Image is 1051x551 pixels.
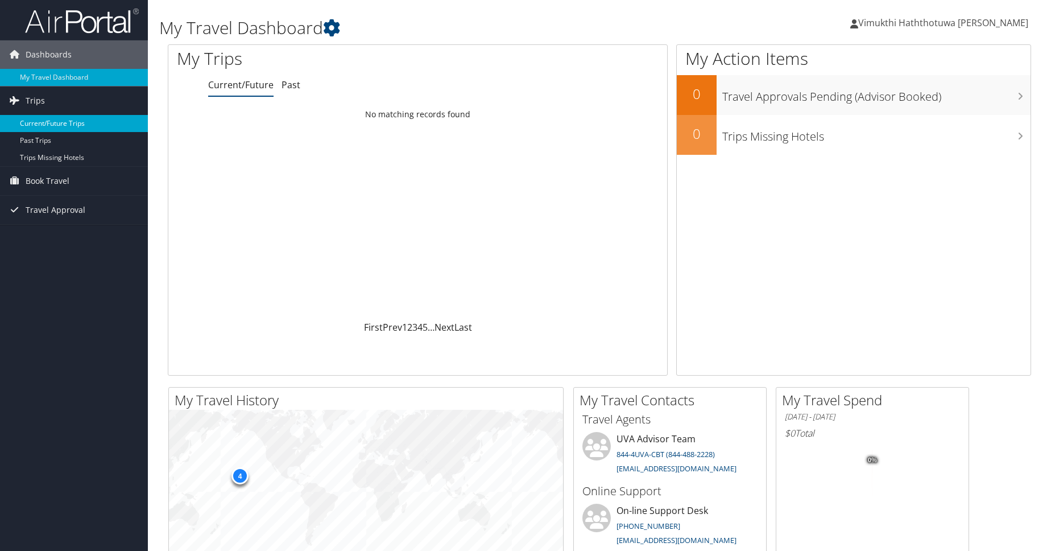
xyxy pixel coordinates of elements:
[722,123,1031,145] h3: Trips Missing Hotels
[168,104,667,125] td: No matching records found
[407,321,412,334] a: 2
[722,83,1031,105] h3: Travel Approvals Pending (Advisor Booked)
[616,463,736,474] a: [EMAIL_ADDRESS][DOMAIN_NAME]
[580,390,766,410] h2: My Travel Contacts
[454,321,472,334] a: Last
[364,321,383,334] a: First
[577,432,763,479] li: UVA Advisor Team
[616,521,680,531] a: [PHONE_NUMBER]
[677,84,717,104] h2: 0
[412,321,417,334] a: 3
[159,16,746,40] h1: My Travel Dashboard
[231,467,249,484] div: 4
[677,124,717,143] h2: 0
[428,321,435,334] span: …
[858,17,1028,29] span: Vimukthi Haththotuwa [PERSON_NAME]
[26,87,45,115] span: Trips
[177,47,451,71] h1: My Trips
[785,427,795,439] span: $0
[850,6,1040,40] a: Vimukthi Haththotuwa [PERSON_NAME]
[582,412,758,427] h3: Travel Agents
[616,535,736,545] a: [EMAIL_ADDRESS][DOMAIN_NAME]
[782,390,969,410] h2: My Travel Spend
[26,40,72,69] span: Dashboards
[785,427,960,439] h6: Total
[677,115,1031,155] a: 0Trips Missing Hotels
[577,504,763,550] li: On-line Support Desk
[175,390,563,410] h2: My Travel History
[383,321,402,334] a: Prev
[26,167,69,195] span: Book Travel
[785,412,960,422] h6: [DATE] - [DATE]
[208,79,274,91] a: Current/Future
[417,321,423,334] a: 4
[677,47,1031,71] h1: My Action Items
[25,7,139,34] img: airportal-logo.png
[582,483,758,499] h3: Online Support
[402,321,407,334] a: 1
[616,449,715,459] a: 844-4UVA-CBT (844-488-2228)
[677,75,1031,115] a: 0Travel Approvals Pending (Advisor Booked)
[423,321,428,334] a: 5
[435,321,454,334] a: Next
[26,196,85,224] span: Travel Approval
[282,79,300,91] a: Past
[868,457,877,463] tspan: 0%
